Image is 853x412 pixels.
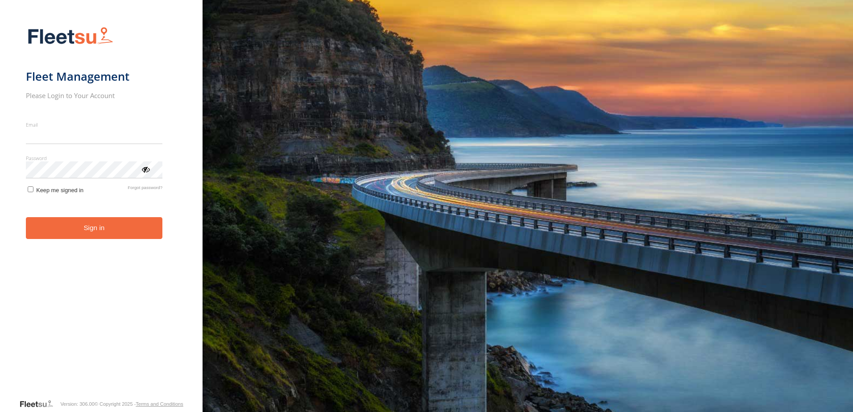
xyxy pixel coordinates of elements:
form: main [26,21,177,399]
button: Sign in [26,217,163,239]
input: Keep me signed in [28,186,33,192]
h2: Please Login to Your Account [26,91,163,100]
div: Version: 306.00 [60,401,94,407]
label: Password [26,155,163,161]
a: Visit our Website [19,400,60,408]
img: Fleetsu [26,25,115,48]
span: Keep me signed in [36,187,83,194]
label: Email [26,121,163,128]
div: ViewPassword [141,165,150,173]
a: Terms and Conditions [136,401,183,407]
h1: Fleet Management [26,69,163,84]
div: © Copyright 2025 - [95,401,183,407]
a: Forgot password? [128,185,162,194]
